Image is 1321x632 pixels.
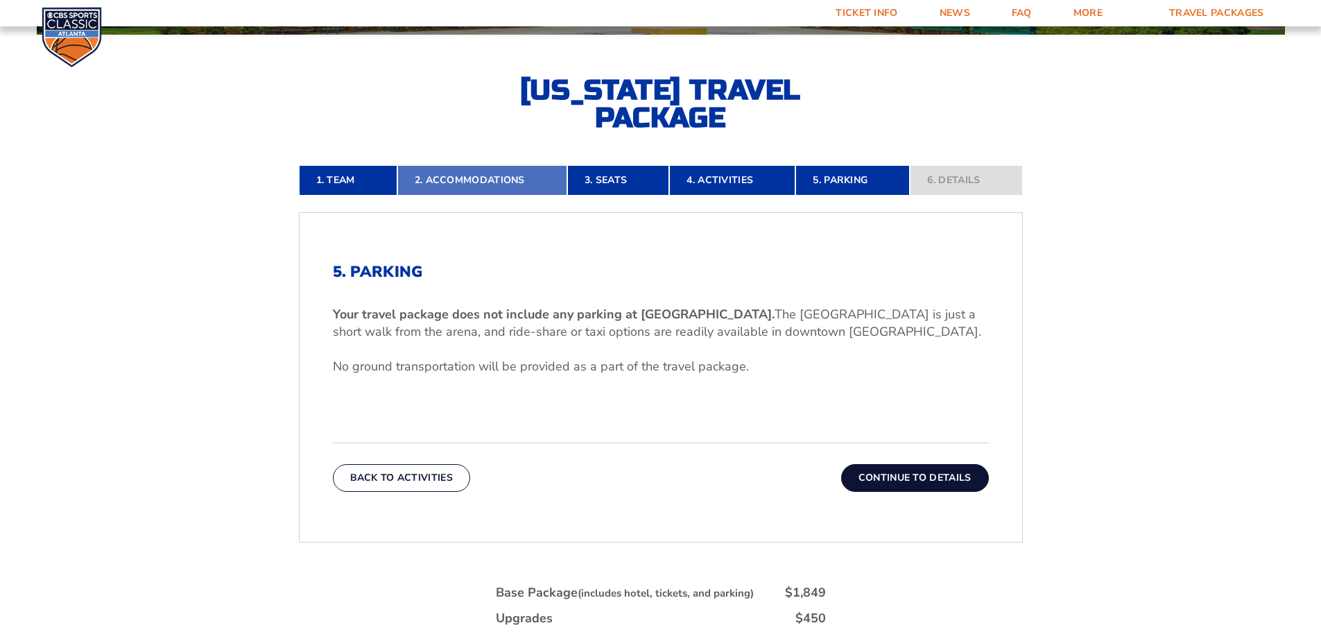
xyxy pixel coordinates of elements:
a: 1. Team [299,165,397,196]
a: 3. Seats [567,165,669,196]
p: No ground transportation will be provided as a part of the travel package. [333,358,989,375]
button: Back To Activities [333,464,470,492]
p: The [GEOGRAPHIC_DATA] is just a short walk from the arena, and ride-share or taxi options are rea... [333,306,989,341]
div: Upgrades [496,610,553,627]
div: $1,849 [785,584,826,601]
img: CBS Sports Classic [42,7,102,67]
a: 2. Accommodations [397,165,567,196]
button: Continue To Details [841,464,989,492]
a: 4. Activities [669,165,795,196]
div: Base Package [496,584,754,601]
b: Your travel package does not include any parking at [GEOGRAPHIC_DATA]. [333,306,775,323]
small: (includes hotel, tickets, and parking) [578,586,754,600]
h2: 5. Parking [333,263,989,281]
h2: [US_STATE] Travel Package [508,76,813,132]
div: $450 [795,610,826,627]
